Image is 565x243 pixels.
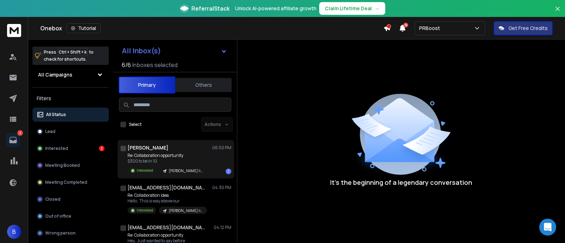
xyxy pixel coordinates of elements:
p: Closed [45,196,60,202]
button: All Inbox(s) [116,44,233,58]
span: → [375,5,380,12]
p: [PERSON_NAME] list [169,208,203,213]
button: Tutorial [66,23,101,33]
span: 16 [403,23,408,28]
p: 06:50 PM [212,145,231,151]
p: Interested [45,146,68,151]
p: [PERSON_NAME] list [169,168,203,174]
p: 3 [17,130,23,136]
p: Unlock AI-powered affiliate growth [235,5,316,12]
h1: All Inbox(s) [122,47,161,54]
span: ReferralStack [191,4,230,13]
button: Close banner [553,4,562,21]
h1: [EMAIL_ADDRESS][DOMAIN_NAME] [127,184,205,191]
p: It’s the beginning of a legendary conversation [330,177,472,187]
h3: Inboxes selected [132,61,178,69]
span: Ctrl + Shift + k [58,48,88,56]
h1: [EMAIL_ADDRESS][DOMAIN_NAME] [127,224,205,231]
p: $300 to be in 10 [127,158,207,164]
p: Interested [137,168,153,173]
span: 6 / 6 [122,61,131,69]
button: Primary [119,77,175,93]
p: Meeting Booked [45,163,80,168]
p: Hello, This is way above our [127,198,207,204]
button: Claim Lifetime Deal→ [319,2,385,15]
p: Re: Collaboration opportunity [127,232,207,238]
button: B [7,225,21,239]
p: Lead [45,129,55,134]
button: Out of office [32,209,109,223]
p: Wrong person [45,230,76,236]
h1: All Campaigns [38,71,72,78]
div: Open Intercom Messenger [539,219,556,236]
label: Select [129,122,142,127]
div: Onebox [40,23,383,33]
button: All Status [32,108,109,122]
p: Interested [137,208,153,213]
p: Get Free Credits [509,25,548,32]
p: Re: Collaboration opportunity [127,153,207,158]
p: 04:12 PM [214,225,231,230]
button: Lead [32,124,109,139]
button: Wrong person [32,226,109,240]
a: 3 [6,133,20,147]
p: Out of office [45,213,71,219]
p: Press to check for shortcuts. [44,49,94,63]
div: 3 [99,146,105,151]
button: Meeting Completed [32,175,109,189]
button: Meeting Booked [32,158,109,172]
button: Get Free Credits [494,21,553,35]
h1: [PERSON_NAME] [127,144,168,151]
p: 04:30 PM [212,185,231,190]
p: Re: Collaboration idea [127,193,207,198]
button: Closed [32,192,109,206]
button: All Campaigns [32,68,109,82]
div: 1 [226,169,231,174]
p: Meeting Completed [45,180,87,185]
p: PRBoost [419,25,443,32]
button: Others [175,77,232,93]
button: Interested3 [32,141,109,156]
h3: Filters [32,93,109,103]
p: All Status [46,112,66,117]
